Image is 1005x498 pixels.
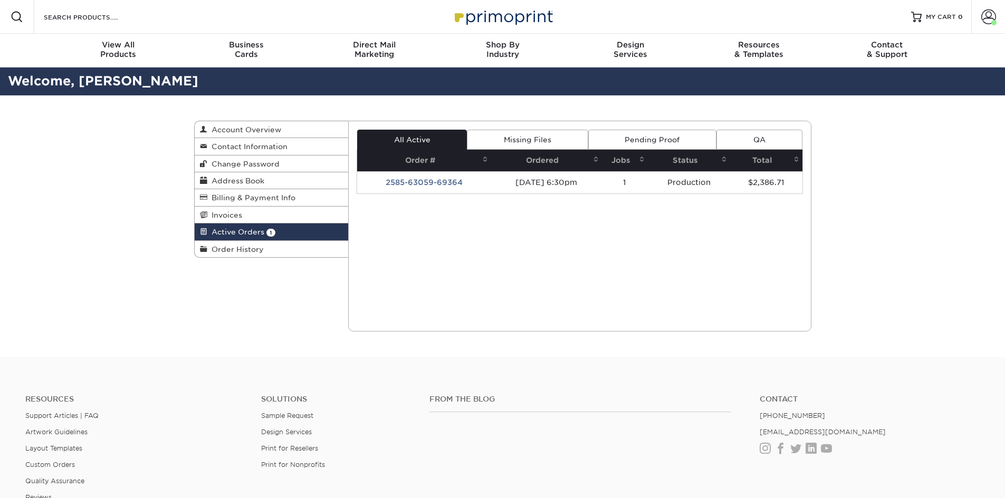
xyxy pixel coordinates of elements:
[357,130,467,150] a: All Active
[357,171,491,193] td: 2585-63059-69364
[25,395,245,404] h4: Resources
[567,40,695,59] div: Services
[54,40,183,59] div: Products
[261,395,414,404] h4: Solutions
[602,171,648,193] td: 1
[195,121,349,138] a: Account Overview
[195,207,349,223] a: Invoices
[310,40,438,50] span: Direct Mail
[207,228,264,236] span: Active Orders
[182,34,310,67] a: BusinessCards
[43,11,146,23] input: SEARCH PRODUCTS.....
[760,412,825,419] a: [PHONE_NUMBER]
[648,150,730,171] th: Status
[567,40,695,50] span: Design
[195,172,349,189] a: Address Book
[567,34,695,67] a: DesignServices
[823,34,951,67] a: Contact& Support
[25,428,88,436] a: Artwork Guidelines
[438,40,567,59] div: Industry
[491,150,602,171] th: Ordered
[182,40,310,50] span: Business
[648,171,730,193] td: Production
[25,444,82,452] a: Layout Templates
[207,193,295,202] span: Billing & Payment Info
[54,40,183,50] span: View All
[716,130,802,150] a: QA
[450,5,556,28] img: Primoprint
[310,40,438,59] div: Marketing
[823,40,951,50] span: Contact
[195,138,349,155] a: Contact Information
[54,34,183,67] a: View AllProducts
[429,395,731,404] h4: From the Blog
[695,40,823,59] div: & Templates
[207,142,288,151] span: Contact Information
[760,395,980,404] a: Contact
[261,412,313,419] a: Sample Request
[195,241,349,257] a: Order History
[207,177,264,185] span: Address Book
[438,34,567,67] a: Shop ByIndustry
[310,34,438,67] a: Direct MailMarketing
[25,477,84,485] a: Quality Assurance
[207,245,264,253] span: Order History
[261,444,318,452] a: Print for Resellers
[602,150,648,171] th: Jobs
[182,40,310,59] div: Cards
[195,189,349,206] a: Billing & Payment Info
[467,130,588,150] a: Missing Files
[730,150,802,171] th: Total
[491,171,602,193] td: [DATE] 6:30pm
[261,428,312,436] a: Design Services
[730,171,802,193] td: $2,386.71
[695,34,823,67] a: Resources& Templates
[438,40,567,50] span: Shop By
[25,461,75,468] a: Custom Orders
[195,155,349,172] a: Change Password
[926,13,956,22] span: MY CART
[207,160,280,168] span: Change Password
[695,40,823,50] span: Resources
[195,223,349,240] a: Active Orders 1
[823,40,951,59] div: & Support
[207,125,281,134] span: Account Overview
[207,211,242,219] span: Invoices
[958,13,963,21] span: 0
[588,130,716,150] a: Pending Proof
[357,150,491,171] th: Order #
[760,428,886,436] a: [EMAIL_ADDRESS][DOMAIN_NAME]
[266,229,275,237] span: 1
[261,461,325,468] a: Print for Nonprofits
[25,412,99,419] a: Support Articles | FAQ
